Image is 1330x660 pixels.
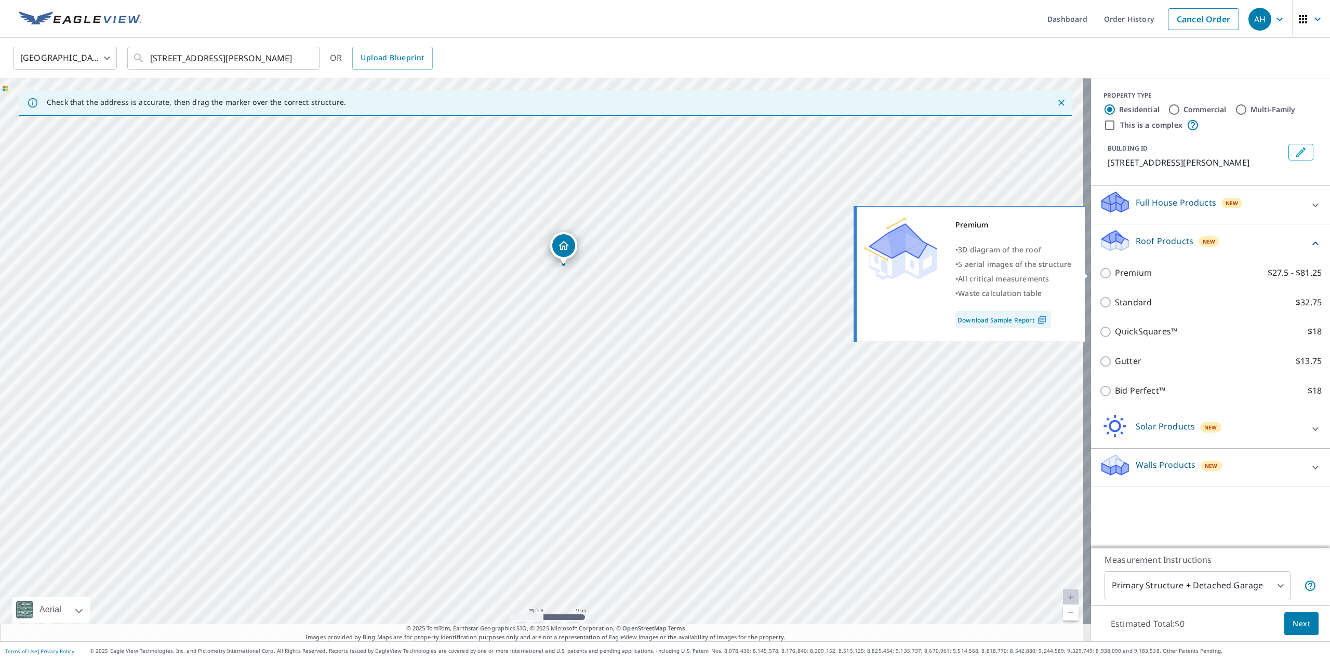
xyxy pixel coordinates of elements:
[1115,296,1152,309] p: Standard
[1293,617,1310,630] span: Next
[47,98,346,107] p: Check that the address is accurate, then drag the marker over the correct structure.
[955,272,1072,286] div: •
[1115,355,1141,368] p: Gutter
[352,47,432,70] a: Upload Blueprint
[1136,420,1195,433] p: Solar Products
[622,624,666,632] a: OpenStreetMap
[1183,104,1227,115] label: Commercial
[955,218,1072,232] div: Premium
[955,257,1072,272] div: •
[1099,414,1322,444] div: Solar ProductsNew
[1120,120,1182,130] label: This is a complex
[1099,190,1322,220] div: Full House ProductsNew
[1105,571,1291,600] div: Primary Structure + Detached Garage
[1105,554,1316,566] p: Measurement Instructions
[5,648,74,654] p: |
[19,11,141,27] img: EV Logo
[955,243,1072,257] div: •
[1099,228,1322,258] div: Roof ProductsNew
[1168,8,1239,30] a: Cancel Order
[1115,266,1152,279] p: Premium
[1115,384,1165,397] p: Bid Perfect™
[1055,96,1068,110] button: Close
[1115,325,1177,338] p: QuickSquares™
[1248,8,1271,31] div: AH
[1108,144,1148,153] p: BUILDING ID
[958,259,1071,269] span: 5 aerial images of the structure
[150,44,298,73] input: Search by address or latitude-longitude
[1108,156,1284,169] p: [STREET_ADDRESS][PERSON_NAME]
[13,44,117,73] div: [GEOGRAPHIC_DATA]
[1304,580,1316,592] span: Your report will include the primary structure and a detached garage if one exists.
[668,624,685,632] a: Terms
[1204,423,1217,432] span: New
[5,648,37,655] a: Terms of Use
[330,47,433,70] div: OR
[361,51,424,64] span: Upload Blueprint
[12,597,90,623] div: Aerial
[1203,237,1216,246] span: New
[958,245,1041,254] span: 3D diagram of the roof
[1308,384,1322,397] p: $18
[1205,462,1218,470] span: New
[1288,144,1313,160] button: Edit building 1
[550,232,577,264] div: Dropped pin, building 1, Residential property, 112 Franklin Rd Woodstock, GA 30188
[955,311,1051,328] a: Download Sample Report
[1226,199,1239,207] span: New
[1268,266,1322,279] p: $27.5 - $81.25
[1119,104,1160,115] label: Residential
[1136,196,1216,209] p: Full House Products
[1308,325,1322,338] p: $18
[955,286,1072,301] div: •
[1136,459,1195,471] p: Walls Products
[90,647,1325,655] p: © 2025 Eagle View Technologies, Inc. and Pictometry International Corp. All Rights Reserved. Repo...
[36,597,64,623] div: Aerial
[1099,453,1322,482] div: Walls ProductsNew
[406,624,685,633] span: © 2025 TomTom, Earthstar Geographics SIO, © 2025 Microsoft Corporation, ©
[958,274,1049,284] span: All critical measurements
[41,648,74,655] a: Privacy Policy
[1102,612,1193,635] p: Estimated Total: $0
[958,288,1042,298] span: Waste calculation table
[1103,91,1318,100] div: PROPERTY TYPE
[1251,104,1296,115] label: Multi-Family
[1296,296,1322,309] p: $32.75
[864,218,937,280] img: Premium
[1063,589,1079,605] a: Current Level 20, Zoom In Disabled
[1284,612,1319,636] button: Next
[1063,605,1079,621] a: Current Level 20, Zoom Out
[1296,355,1322,368] p: $13.75
[1136,235,1193,247] p: Roof Products
[1035,315,1049,325] img: Pdf Icon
